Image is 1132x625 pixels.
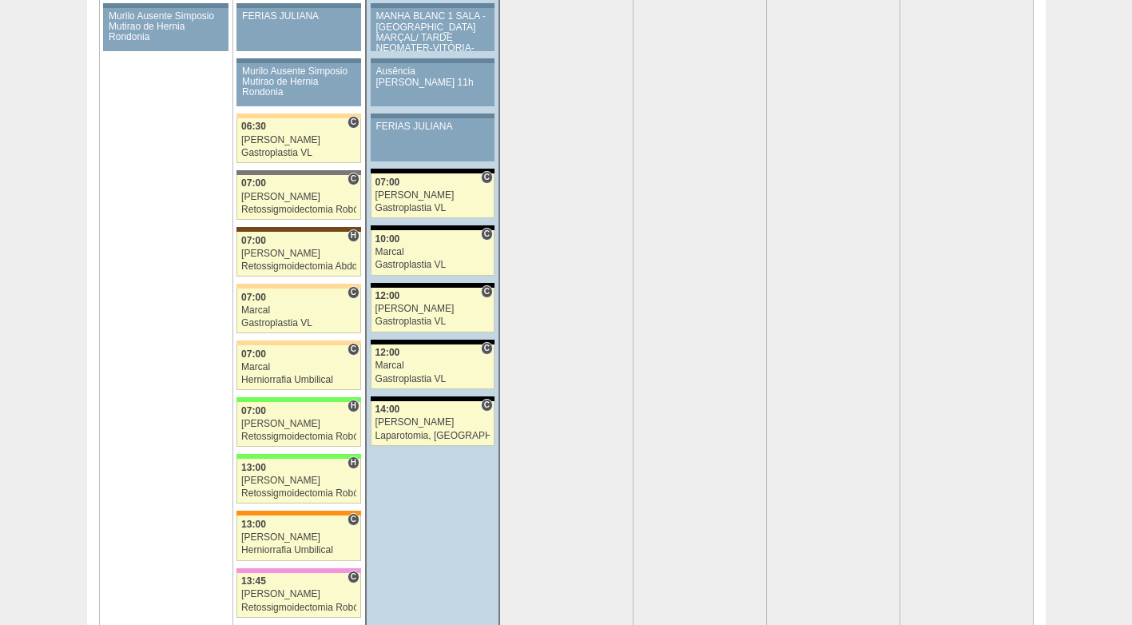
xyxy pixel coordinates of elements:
[375,316,491,327] div: Gastroplastia VL
[371,225,495,230] div: Key: Blanc
[236,568,361,573] div: Key: Albert Einstein
[242,11,355,22] div: FERIAS JULIANA
[348,400,359,412] span: Hospital
[371,396,495,401] div: Key: Blanc
[236,289,361,333] a: C 07:00 Marcal Gastroplastia VL
[241,205,356,215] div: Retossigmoidectomia Robótica
[375,190,491,201] div: [PERSON_NAME]
[481,171,493,184] span: Consultório
[375,417,491,428] div: [PERSON_NAME]
[375,203,491,213] div: Gastroplastia VL
[236,175,361,220] a: C 07:00 [PERSON_NAME] Retossigmoidectomia Robótica
[236,402,361,447] a: H 07:00 [PERSON_NAME] Retossigmoidectomia Robótica
[376,66,490,87] div: Ausência [PERSON_NAME] 11h
[241,419,356,429] div: [PERSON_NAME]
[241,261,356,272] div: Retossigmoidectomia Abdominal VL
[375,360,491,371] div: Marcal
[375,247,491,257] div: Marcal
[375,404,400,415] span: 14:00
[241,292,266,303] span: 07:00
[236,3,361,8] div: Key: Aviso
[236,454,361,459] div: Key: Brasil
[241,405,266,416] span: 07:00
[348,229,359,242] span: Hospital
[236,340,361,345] div: Key: Bartira
[371,173,495,218] a: C 07:00 [PERSON_NAME] Gastroplastia VL
[371,340,495,344] div: Key: Blanc
[348,173,359,185] span: Consultório
[103,8,228,51] a: Murilo Ausente Simposio Mutirao de Hernia Rondonia
[348,513,359,526] span: Consultório
[371,118,495,161] a: FERIAS JULIANA
[241,177,266,189] span: 07:00
[241,121,266,132] span: 06:30
[242,66,355,98] div: Murilo Ausente Simposio Mutirao de Hernia Rondonia
[241,318,356,328] div: Gastroplastia VL
[236,170,361,175] div: Key: Santa Catarina
[241,589,356,599] div: [PERSON_NAME]
[103,3,228,8] div: Key: Aviso
[375,260,491,270] div: Gastroplastia VL
[241,375,356,385] div: Herniorrafia Umbilical
[371,230,495,275] a: C 10:00 Marcal Gastroplastia VL
[236,397,361,402] div: Key: Brasil
[109,11,223,43] div: Murilo Ausente Simposio Mutirao de Hernia Rondonia
[241,432,356,442] div: Retossigmoidectomia Robótica
[236,113,361,118] div: Key: Bartira
[371,58,495,63] div: Key: Aviso
[236,511,361,516] div: Key: São Luiz - SCS
[236,516,361,560] a: C 13:00 [PERSON_NAME] Herniorrafia Umbilical
[241,532,356,543] div: [PERSON_NAME]
[375,347,400,358] span: 12:00
[375,233,400,245] span: 10:00
[371,288,495,332] a: C 12:00 [PERSON_NAME] Gastroplastia VL
[241,305,356,316] div: Marcal
[371,169,495,173] div: Key: Blanc
[241,476,356,486] div: [PERSON_NAME]
[375,374,491,384] div: Gastroplastia VL
[371,283,495,288] div: Key: Blanc
[371,63,495,106] a: Ausência [PERSON_NAME] 11h
[376,121,490,132] div: FERIAS JULIANA
[375,431,491,441] div: Laparotomia, [GEOGRAPHIC_DATA], Drenagem, Bridas VL
[348,116,359,129] span: Consultório
[236,227,361,232] div: Key: Santa Joana
[241,192,356,202] div: [PERSON_NAME]
[348,571,359,583] span: Consultório
[241,135,356,145] div: [PERSON_NAME]
[236,459,361,504] a: H 13:00 [PERSON_NAME] Retossigmoidectomia Robótica
[236,8,361,51] a: FERIAS JULIANA
[236,118,361,163] a: C 06:30 [PERSON_NAME] Gastroplastia VL
[236,284,361,289] div: Key: Bartira
[481,228,493,241] span: Consultório
[241,235,266,246] span: 07:00
[241,362,356,372] div: Marcal
[241,488,356,499] div: Retossigmoidectomia Robótica
[236,63,361,106] a: Murilo Ausente Simposio Mutirao de Hernia Rondonia
[481,399,493,412] span: Consultório
[236,232,361,277] a: H 07:00 [PERSON_NAME] Retossigmoidectomia Abdominal VL
[481,342,493,355] span: Consultório
[481,285,493,298] span: Consultório
[371,344,495,389] a: C 12:00 Marcal Gastroplastia VL
[375,304,491,314] div: [PERSON_NAME]
[236,345,361,390] a: C 07:00 Marcal Herniorrafia Umbilical
[241,348,266,360] span: 07:00
[375,177,400,188] span: 07:00
[348,456,359,469] span: Hospital
[236,573,361,618] a: C 13:45 [PERSON_NAME] Retossigmoidectomia Robótica
[376,11,490,64] div: MANHÃ BLANC 1 SALA -[GEOGRAPHIC_DATA] MARÇAL/ TARDE NEOMATER-VITÓRIA-BARTIRA
[348,343,359,356] span: Consultório
[348,286,359,299] span: Consultório
[236,58,361,63] div: Key: Aviso
[371,3,495,8] div: Key: Aviso
[375,290,400,301] span: 12:00
[241,148,356,158] div: Gastroplastia VL
[371,401,495,446] a: C 14:00 [PERSON_NAME] Laparotomia, [GEOGRAPHIC_DATA], Drenagem, Bridas VL
[241,575,266,587] span: 13:45
[241,545,356,555] div: Herniorrafia Umbilical
[371,113,495,118] div: Key: Aviso
[241,603,356,613] div: Retossigmoidectomia Robótica
[241,519,266,530] span: 13:00
[371,8,495,51] a: MANHÃ BLANC 1 SALA -[GEOGRAPHIC_DATA] MARÇAL/ TARDE NEOMATER-VITÓRIA-BARTIRA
